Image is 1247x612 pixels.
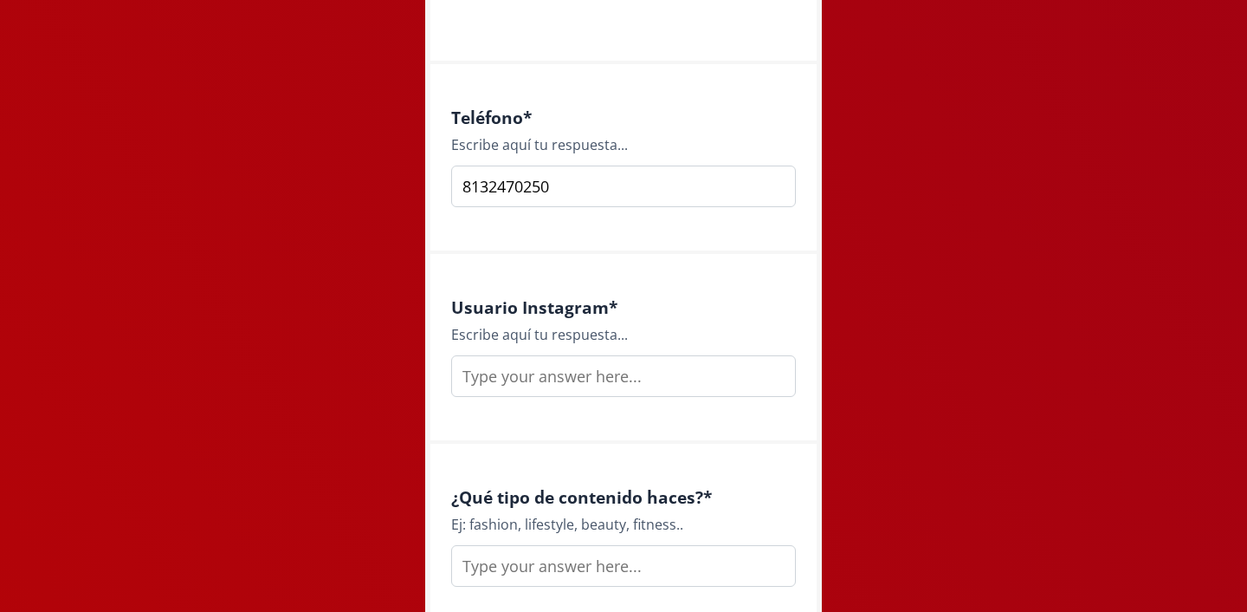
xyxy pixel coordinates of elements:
input: Type your answer here... [451,545,796,587]
input: Type your answer here... [451,166,796,207]
div: Escribe aquí tu respuesta... [451,134,796,155]
div: Ej: fashion, lifestyle, beauty, fitness.. [451,514,796,535]
input: Type your answer here... [451,355,796,397]
h4: ¿Qué tipo de contenido haces? * [451,487,796,507]
h4: Teléfono * [451,107,796,127]
h4: Usuario Instagram * [451,297,796,317]
div: Escribe aquí tu respuesta... [451,324,796,345]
